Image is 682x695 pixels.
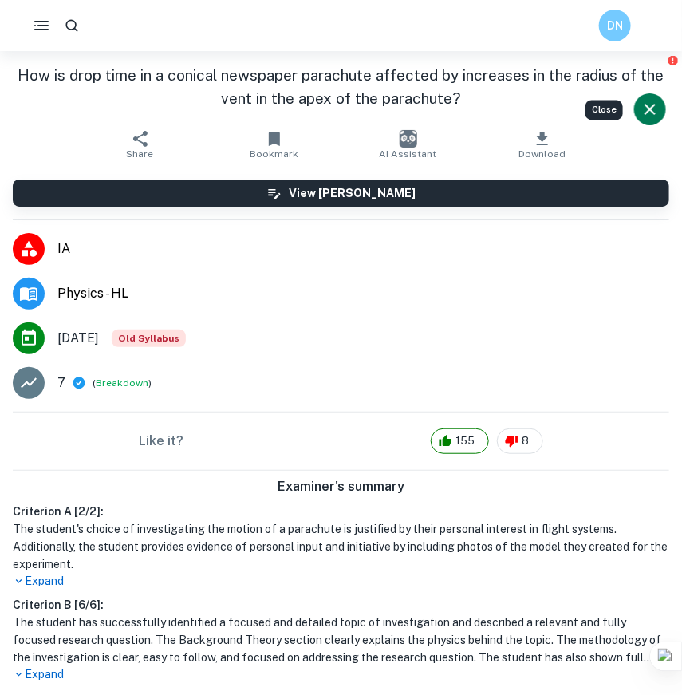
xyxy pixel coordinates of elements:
h6: Examiner's summary [6,477,676,496]
span: AI Assistant [380,148,437,160]
span: 8 [514,433,538,449]
button: DN [599,10,631,41]
span: 155 [447,433,484,449]
h1: The student's choice of investigating the motion of a parachute is justified by their personal in... [13,520,669,573]
span: Bookmark [250,148,298,160]
span: Share [127,148,154,160]
div: Close [585,100,623,120]
p: Expand [13,666,669,683]
p: Expand [13,573,669,590]
h6: Like it? [140,432,184,451]
div: 155 [431,428,489,454]
span: Download [518,148,566,160]
h6: Criterion A [ 2 / 2 ]: [13,503,669,520]
h1: How is drop time in a conical newspaper parachute affected by increases in the radius of the vent... [13,64,669,109]
span: ( ) [93,376,152,391]
div: 8 [497,428,543,454]
button: AI Assistant [341,122,475,167]
button: Share [73,122,207,167]
h1: The student has successfully identified a focused and detailed topic of investigation and describ... [13,614,669,666]
button: Report issue [667,54,679,66]
button: Breakdown [96,376,148,390]
h6: DN [606,17,625,34]
div: Starting from the May 2025 session, the Physics IA requirements have changed. It's OK to refer to... [112,330,186,347]
h6: Criterion B [ 6 / 6 ]: [13,596,669,614]
button: View [PERSON_NAME] [13,180,669,207]
button: Download [475,122,609,167]
span: [DATE] [57,329,99,348]
button: Close [634,93,666,125]
span: IA [57,239,669,259]
span: Old Syllabus [112,330,186,347]
span: Physics - HL [57,284,669,303]
img: AI Assistant [400,130,417,148]
p: 7 [57,373,65,393]
button: Bookmark [207,122,341,167]
h6: View [PERSON_NAME] [289,184,416,202]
